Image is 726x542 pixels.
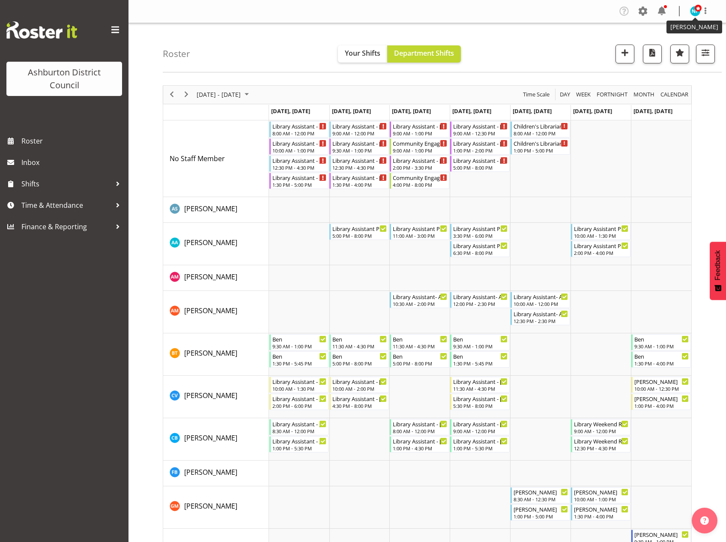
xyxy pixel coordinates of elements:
[450,334,510,350] div: Ben Tomassetti"s event - Ben Begin From Thursday, February 15, 2024 at 9:30:00 AM GMT+13:00 Ends ...
[272,139,327,147] div: Library Assistant - [PERSON_NAME]
[633,107,672,115] span: [DATE], [DATE]
[450,394,510,410] div: Carla Verberne"s event - Library Assistant - Carla Begin From Thursday, February 15, 2024 at 5:30...
[272,419,327,428] div: Library Assistant - [PERSON_NAME]
[634,402,689,409] div: 1:00 PM - 4:00 PM
[332,122,387,130] div: Library Assistant - [PERSON_NAME]
[269,419,329,435] div: Celeste Bennett"s event - Library Assistant - Celeste Begin From Monday, February 12, 2024 at 8:3...
[453,428,508,434] div: 9:00 AM - 12:00 PM
[269,377,329,393] div: Carla Verberne"s event - Library Assistant - Carla Begin From Monday, February 12, 2024 at 10:00:...
[269,156,329,172] div: No Staff Member"s event - Library Assistant - Phoebe Begin From Monday, February 12, 2024 at 12:3...
[571,436,630,452] div: Celeste Bennett"s event - Library Weekend Rotations Begin From Saturday, February 17, 2024 at 12:...
[390,224,449,240] div: Amanda Ackroyd"s event - Library Assistant Part-Time - Amanda Begin From Wednesday, February 14, ...
[272,377,327,386] div: Library Assistant - [PERSON_NAME]
[574,445,628,452] div: 12:30 PM - 4:30 PM
[574,232,628,239] div: 10:00 AM - 1:30 PM
[393,300,447,307] div: 10:30 AM - 2:00 PM
[163,49,190,59] h4: Roster
[453,445,508,452] div: 1:00 PM - 5:30 PM
[450,121,510,138] div: No Staff Member"s event - Library Assistant - Anna Begin From Thursday, February 15, 2024 at 9:00...
[329,173,389,189] div: No Staff Member"s event - Library Assistant - Anna Begin From Tuesday, February 13, 2024 at 1:30:...
[453,224,508,233] div: Library Assistant Part-Time - [PERSON_NAME]
[511,292,570,308] div: Anthea Moore"s event - Library Assistant- Anthea Begin From Friday, February 16, 2024 at 10:00:00...
[450,138,510,155] div: No Staff Member"s event - Library Assistant - Anna Begin From Thursday, February 15, 2024 at 1:00...
[574,496,628,503] div: 10:00 AM - 1:00 PM
[571,224,630,240] div: Amanda Ackroyd"s event - Library Assistant Part-Time - Amanda Begin From Saturday, February 17, 2...
[269,394,329,410] div: Carla Verberne"s event - Library Assistant - Carla Begin From Monday, February 12, 2024 at 2:00:0...
[164,86,179,104] div: previous period
[332,173,387,182] div: Library Assistant - [PERSON_NAME]
[634,385,689,392] div: 10:00 AM - 12:30 PM
[393,224,447,233] div: Library Assistant Part-Time - [PERSON_NAME]
[453,292,508,301] div: Library Assistant- Anthea
[522,89,551,100] button: Time Scale
[329,121,389,138] div: No Staff Member"s event - Library Assistant - Phoebe Begin From Tuesday, February 13, 2024 at 9:0...
[511,138,570,155] div: No Staff Member"s event - Children's Librarian Begin From Friday, February 16, 2024 at 1:00:00 PM...
[571,241,630,257] div: Amanda Ackroyd"s event - Library Assistant Part-Time - Amanda Begin From Saturday, February 17, 2...
[453,352,508,360] div: Ben
[163,418,269,461] td: Celeste Bennett resource
[184,433,237,443] span: [PERSON_NAME]
[184,272,237,281] span: [PERSON_NAME]
[184,305,237,316] a: [PERSON_NAME]
[184,390,237,401] a: [PERSON_NAME]
[393,292,447,301] div: Library Assistant- Anthea
[393,164,447,171] div: 2:00 PM - 3:30 PM
[595,89,629,100] button: Fortnight
[272,147,327,154] div: 10:00 AM - 1:00 PM
[166,89,178,100] button: Previous
[163,376,269,418] td: Carla Verberne resource
[634,530,689,539] div: [PERSON_NAME]
[453,130,508,137] div: 9:00 AM - 12:30 PM
[272,385,327,392] div: 10:00 AM - 1:30 PM
[390,138,449,155] div: No Staff Member"s event - Community Engagement Coordinator Begin From Wednesday, February 14, 202...
[643,45,662,63] button: Download a PDF of the roster according to the set date range.
[272,343,327,350] div: 9:30 AM - 1:00 PM
[269,351,329,368] div: Ben Tomassetti"s event - Ben Begin From Monday, February 12, 2024 at 1:30:00 PM GMT+13:00 Ends At...
[514,488,568,496] div: [PERSON_NAME]
[21,177,111,190] span: Shifts
[332,156,387,165] div: Library Assistant - [PERSON_NAME]
[272,164,327,171] div: 12:30 PM - 4:30 PM
[393,232,447,239] div: 11:00 AM - 3:00 PM
[390,436,449,452] div: Celeste Bennett"s event - Library Assistant - Celeste Begin From Wednesday, February 14, 2024 at ...
[184,204,237,214] a: [PERSON_NAME]
[634,335,689,343] div: Ben
[21,199,111,212] span: Time & Attendance
[453,394,508,403] div: Library Assistant - [PERSON_NAME]
[710,242,726,300] button: Feedback - Show survey
[571,504,630,521] div: Gabriela Marilla"s event - Gabriela Begin From Saturday, February 17, 2024 at 1:30:00 PM GMT+13:0...
[574,513,628,520] div: 1:30 PM - 4:00 PM
[690,6,700,16] img: nicky-farrell-tully10002.jpg
[345,48,380,58] span: Your Shifts
[450,224,510,240] div: Amanda Ackroyd"s event - Library Assistant Part-Time - Amanda Begin From Thursday, February 15, 2...
[575,89,592,100] button: Timeline Week
[390,156,449,172] div: No Staff Member"s event - Library Assistant - Anna Begin From Wednesday, February 14, 2024 at 2:0...
[332,147,387,154] div: 9:30 AM - 1:00 PM
[163,333,269,376] td: Ben Tomassetti resource
[615,45,634,63] button: Add a new shift
[574,419,628,428] div: Library Weekend Rotations
[634,394,689,403] div: [PERSON_NAME]
[514,122,568,130] div: Children's Librarian
[659,89,690,100] button: Month
[184,204,237,213] span: [PERSON_NAME]
[453,122,508,130] div: Library Assistant - [PERSON_NAME]
[272,394,327,403] div: Library Assistant - [PERSON_NAME]
[170,154,225,163] span: No Staff Member
[184,348,237,358] span: [PERSON_NAME]
[332,224,387,233] div: Library Assistant Part-Time - [PERSON_NAME]
[393,419,447,428] div: Library Assistant - [PERSON_NAME]
[393,139,447,147] div: Community Engagement Coordinator
[272,122,327,130] div: Library Assistant - [PERSON_NAME]
[332,343,387,350] div: 11:30 AM - 4:30 PM
[450,351,510,368] div: Ben Tomassetti"s event - Ben Begin From Thursday, February 15, 2024 at 1:30:00 PM GMT+13:00 Ends ...
[184,501,237,511] a: [PERSON_NAME]
[163,486,269,529] td: Gabriela Marilla resource
[332,377,387,386] div: Library Assistant - [PERSON_NAME]
[696,45,715,63] button: Filter Shifts
[514,147,568,154] div: 1:00 PM - 5:00 PM
[453,241,508,250] div: Library Assistant Part-Time - [PERSON_NAME]
[511,487,570,503] div: Gabriela Marilla"s event - Gabriela Marilla Begin From Friday, February 16, 2024 at 8:30:00 AM GM...
[332,232,387,239] div: 5:00 PM - 8:00 PM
